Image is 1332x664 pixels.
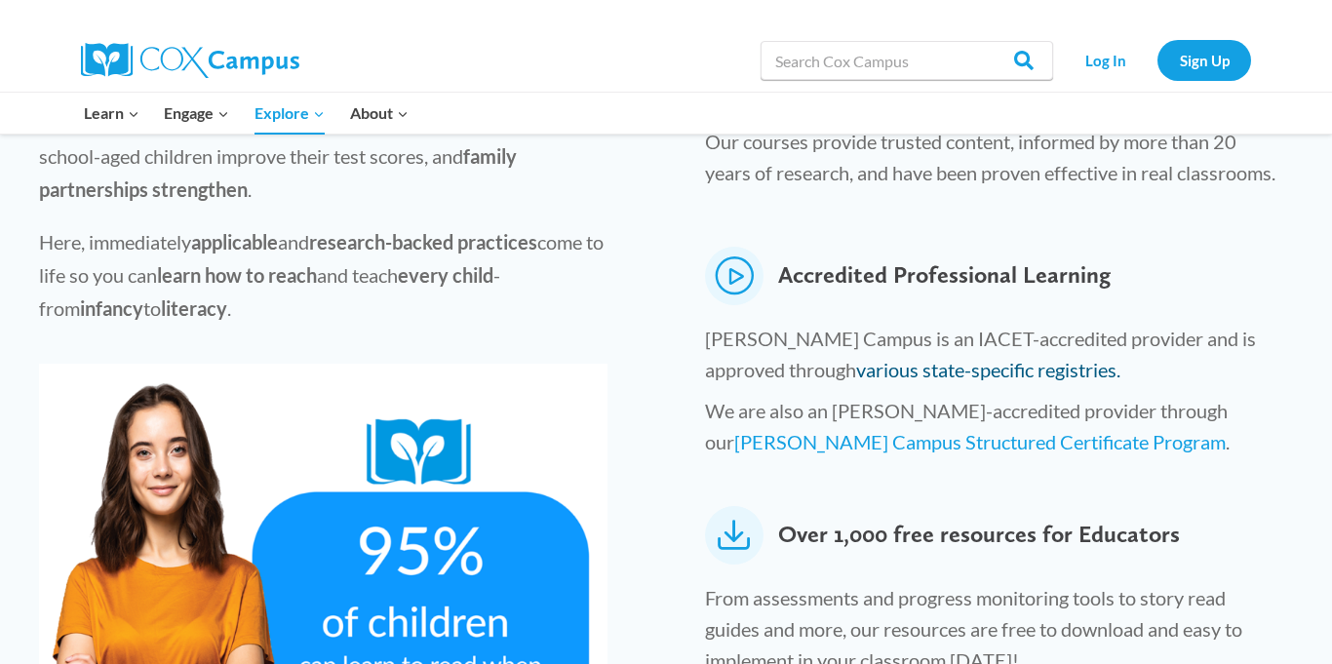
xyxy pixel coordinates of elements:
button: Child menu of About [337,93,421,134]
a: [PERSON_NAME] Campus Structured Certificate Program [734,430,1226,453]
button: Child menu of Explore [242,93,337,134]
strong: every child [398,263,493,287]
span: Over 1,000 free resources for Educators [778,506,1180,565]
span: When teachers practice what is on the [PERSON_NAME][GEOGRAPHIC_DATA], they see . Children of all ... [39,45,582,201]
p: We are also an [PERSON_NAME]-accredited provider through our . [705,395,1280,467]
a: Log In [1063,40,1148,80]
p: Our courses provide trusted content, informed by more than 20 years of research, and have been pr... [705,126,1280,198]
span: Here, immediately and come to life so you can and teach - from to . [39,230,604,320]
p: [PERSON_NAME] Campus is an IACET-accredited provider and is approved through [705,323,1280,395]
nav: Secondary Navigation [1063,40,1251,80]
strong: family partnerships strengthen [39,144,517,201]
strong: literacy [161,296,227,320]
a: various state-specific registries. [856,358,1120,381]
input: Search Cox Campus [761,41,1053,80]
strong: learn how to reach [157,263,317,287]
strong: improved learning [379,111,535,135]
strong: applicable [191,230,278,254]
button: Child menu of Learn [71,93,152,134]
strong: strong relationships [172,111,342,135]
img: Cox Campus [81,43,299,78]
button: Child menu of Engage [152,93,243,134]
strong: infancy [80,296,143,320]
nav: Primary Navigation [71,93,420,134]
a: Sign Up [1157,40,1251,80]
strong: research-backed practices [309,230,537,254]
span: Accredited Professional Learning [778,247,1111,305]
